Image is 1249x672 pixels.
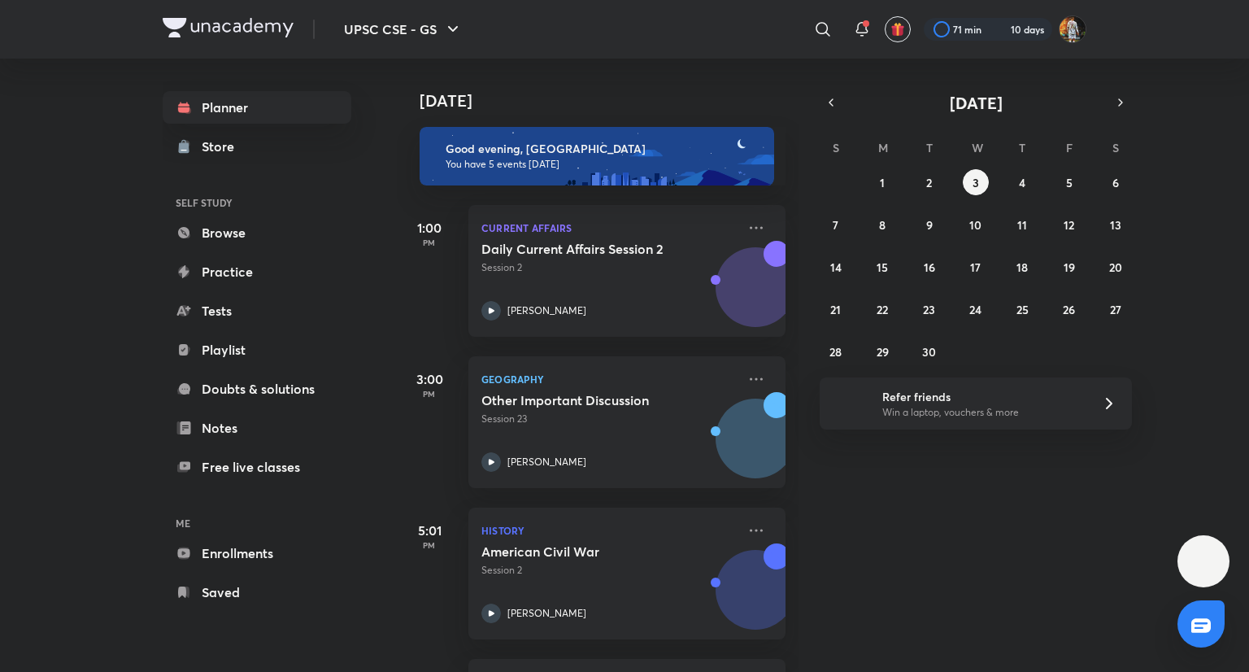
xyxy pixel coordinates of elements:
button: [DATE] [842,91,1109,114]
a: Notes [163,412,351,444]
h5: American Civil War [481,543,684,560]
abbr: September 23, 2025 [923,302,935,317]
h5: 1:00 [397,218,462,238]
h5: Daily Current Affairs Session 2 [481,241,684,257]
abbr: September 28, 2025 [829,344,842,360]
abbr: September 9, 2025 [926,217,933,233]
abbr: September 18, 2025 [1016,260,1028,275]
abbr: September 17, 2025 [970,260,981,275]
abbr: September 21, 2025 [830,302,841,317]
abbr: September 4, 2025 [1019,175,1025,190]
abbr: September 15, 2025 [877,260,888,275]
p: [PERSON_NAME] [507,303,586,318]
img: evening [420,127,774,185]
abbr: September 26, 2025 [1063,302,1075,317]
img: Avatar [716,559,794,637]
abbr: Sunday [833,140,839,155]
img: unacademy [696,392,786,504]
a: Enrollments [163,537,351,569]
a: Free live classes [163,451,351,483]
a: Browse [163,216,351,249]
button: avatar [885,16,911,42]
button: September 6, 2025 [1103,169,1129,195]
p: PM [397,389,462,399]
p: PM [397,540,462,550]
button: September 8, 2025 [869,212,895,238]
abbr: September 24, 2025 [969,302,981,317]
button: September 22, 2025 [869,296,895,322]
p: Session 2 [481,563,737,578]
img: ttu [1194,552,1213,571]
button: September 28, 2025 [823,338,849,364]
abbr: September 27, 2025 [1110,302,1121,317]
button: September 3, 2025 [963,169,989,195]
a: Planner [163,91,351,124]
p: You have 5 events [DATE] [446,158,759,171]
abbr: September 25, 2025 [1016,302,1029,317]
abbr: September 20, 2025 [1109,260,1122,275]
button: UPSC CSE - GS [334,13,472,46]
p: PM [397,238,462,247]
span: [DATE] [950,92,1003,114]
button: September 21, 2025 [823,296,849,322]
abbr: September 30, 2025 [922,344,936,360]
button: September 7, 2025 [823,212,849,238]
button: September 24, 2025 [963,296,989,322]
button: September 30, 2025 [916,338,942,364]
p: [PERSON_NAME] [507,455,586,469]
img: Avatar [716,256,794,334]
abbr: September 29, 2025 [877,344,889,360]
button: September 29, 2025 [869,338,895,364]
p: [PERSON_NAME] [507,606,586,621]
p: Session 2 [481,260,737,275]
h6: ME [163,509,351,537]
button: September 16, 2025 [916,254,942,280]
abbr: September 3, 2025 [973,175,979,190]
h6: Refer friends [882,388,1082,405]
button: September 13, 2025 [1103,212,1129,238]
button: September 11, 2025 [1009,212,1035,238]
h5: Other Important Discussion [481,392,684,408]
button: September 14, 2025 [823,254,849,280]
p: Current Affairs [481,218,737,238]
abbr: September 7, 2025 [833,217,838,233]
img: streak [991,21,1007,37]
abbr: Saturday [1112,140,1119,155]
abbr: September 6, 2025 [1112,175,1119,190]
a: Tests [163,295,351,327]
button: September 26, 2025 [1056,296,1082,322]
button: September 12, 2025 [1056,212,1082,238]
button: September 4, 2025 [1009,169,1035,195]
abbr: September 16, 2025 [924,260,935,275]
p: Win a laptop, vouchers & more [882,405,1082,420]
abbr: September 2, 2025 [926,175,932,190]
button: September 9, 2025 [916,212,942,238]
abbr: Tuesday [926,140,933,155]
img: Prakhar Singh [1059,15,1086,43]
button: September 19, 2025 [1056,254,1082,280]
abbr: September 14, 2025 [830,260,842,275]
button: September 18, 2025 [1009,254,1035,280]
img: Company Logo [163,18,294,37]
a: Practice [163,255,351,288]
abbr: Monday [878,140,888,155]
img: referral [833,387,865,420]
button: September 2, 2025 [916,169,942,195]
a: Saved [163,576,351,609]
button: September 27, 2025 [1103,296,1129,322]
h5: 3:00 [397,369,462,389]
p: History [481,521,737,540]
h6: SELF STUDY [163,189,351,216]
button: September 10, 2025 [963,212,989,238]
button: September 1, 2025 [869,169,895,195]
a: Company Logo [163,18,294,41]
abbr: Friday [1066,140,1073,155]
h4: [DATE] [420,91,802,111]
abbr: Wednesday [972,140,983,155]
p: Geography [481,369,737,389]
abbr: September 13, 2025 [1110,217,1121,233]
abbr: Thursday [1019,140,1025,155]
button: September 23, 2025 [916,296,942,322]
h6: Good evening, [GEOGRAPHIC_DATA] [446,142,759,156]
button: September 25, 2025 [1009,296,1035,322]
